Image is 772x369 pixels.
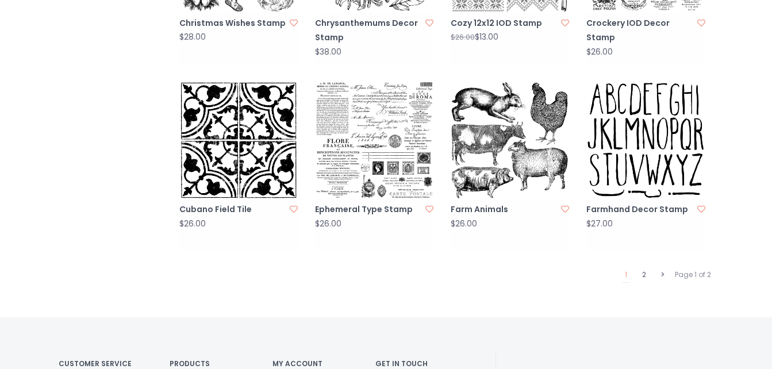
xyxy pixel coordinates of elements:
[586,16,693,45] a: Crockery IOD Decor Stamp
[451,33,498,41] div: $13.00
[272,360,358,367] h4: My account
[658,267,667,282] a: Next page
[179,220,206,228] div: $26.00
[451,32,475,42] span: $26.00
[639,267,649,282] a: 2
[672,267,714,282] div: Page 1 of 2
[315,202,422,217] a: Ephemeral Type Stamp
[451,220,477,228] div: $26.00
[315,48,341,56] div: $38.00
[375,360,461,367] h4: Get in touch
[290,203,298,215] a: Add to wishlist
[179,16,286,30] a: Christmas Wishes Stamp
[170,360,255,367] h4: Products
[425,17,433,29] a: Add to wishlist
[179,81,298,199] img: Iron Orchid Designs Cubano Field Tile
[315,81,433,199] img: Ephemeral Type Stamp
[697,203,705,215] a: Add to wishlist
[561,203,569,215] a: Add to wishlist
[561,17,569,29] a: Add to wishlist
[290,17,298,29] a: Add to wishlist
[425,203,433,215] a: Add to wishlist
[586,48,613,56] div: $26.00
[59,360,153,367] h4: Customer service
[451,202,558,217] a: Farm Animals
[451,81,569,199] img: Iron Orchid Designs Farm Animals
[315,220,341,228] div: $26.00
[451,16,558,30] a: Cozy 12x12 IOD Stamp
[586,202,693,217] a: Farmhand Decor Stamp
[179,33,206,41] div: $28.00
[622,267,630,283] a: 1
[586,220,613,228] div: $27.00
[697,17,705,29] a: Add to wishlist
[315,16,422,45] a: Chrysanthemums Decor Stamp
[179,202,286,217] a: Cubano Field Tile
[586,81,705,199] img: Farmhand Decor Stamp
